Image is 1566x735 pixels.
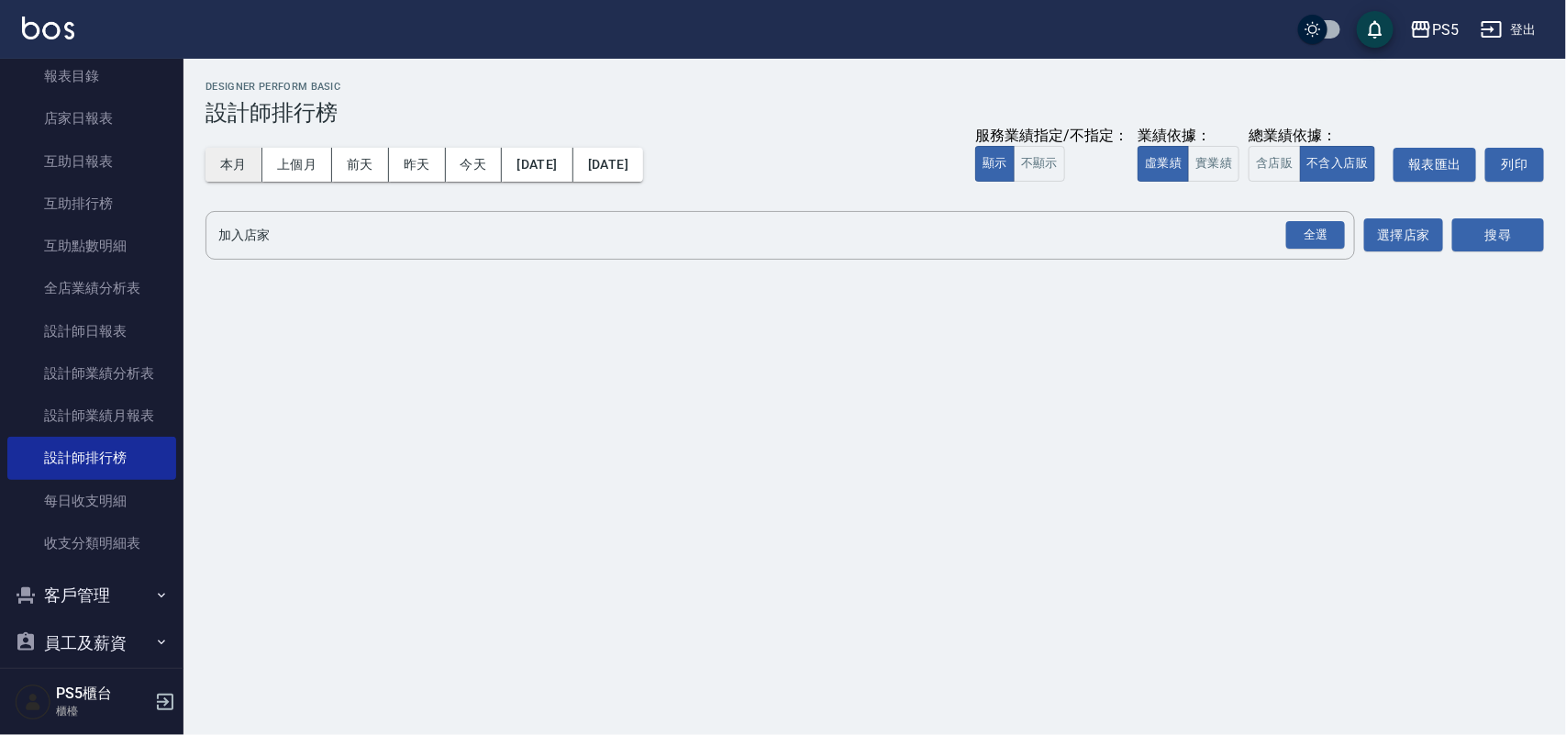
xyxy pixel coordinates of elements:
a: 店家日報表 [7,97,176,139]
a: 設計師業績月報表 [7,395,176,437]
button: 上個月 [262,148,332,182]
a: 互助點數明細 [7,225,176,267]
button: Open [1283,217,1349,253]
button: 實業績 [1188,146,1239,182]
button: 顯示 [975,146,1015,182]
a: 收支分類明細表 [7,522,176,564]
img: Logo [22,17,74,39]
button: 含店販 [1249,146,1300,182]
button: 列印 [1485,148,1544,182]
button: 登出 [1473,13,1544,47]
h2: Designer Perform Basic [205,81,1544,93]
button: PS5 [1403,11,1466,49]
button: save [1357,11,1394,48]
button: 商品管理 [7,666,176,714]
input: 店家名稱 [214,219,1319,251]
button: 不含入店販 [1300,146,1376,182]
button: 報表匯出 [1394,148,1476,182]
h3: 設計師排行榜 [205,100,1544,126]
a: 設計師業績分析表 [7,352,176,395]
button: [DATE] [502,148,572,182]
img: Person [15,684,51,720]
div: 業績依據： [1138,127,1239,146]
button: 客戶管理 [7,572,176,619]
button: 今天 [446,148,503,182]
a: 全店業績分析表 [7,267,176,309]
button: 虛業績 [1138,146,1189,182]
a: 互助日報表 [7,140,176,183]
div: 服務業績指定/不指定： [975,127,1128,146]
button: 前天 [332,148,389,182]
button: 昨天 [389,148,446,182]
div: 全選 [1286,221,1345,250]
button: 選擇店家 [1364,218,1443,252]
button: 不顯示 [1014,146,1065,182]
h5: PS5櫃台 [56,685,150,703]
div: PS5 [1432,18,1459,41]
button: 本月 [205,148,262,182]
p: 櫃檯 [56,703,150,719]
a: 互助排行榜 [7,183,176,225]
a: 報表目錄 [7,55,176,97]
button: [DATE] [573,148,643,182]
div: 總業績依據： [1249,127,1384,146]
a: 設計師日報表 [7,310,176,352]
a: 設計師排行榜 [7,437,176,479]
button: 員工及薪資 [7,619,176,667]
button: 搜尋 [1452,218,1544,252]
a: 每日收支明細 [7,480,176,522]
